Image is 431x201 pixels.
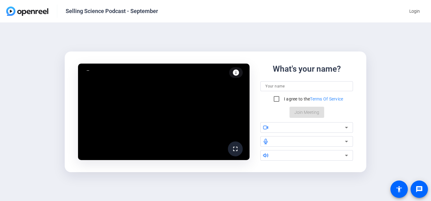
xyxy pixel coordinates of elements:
a: Terms Of Service [310,96,343,101]
mat-icon: accessibility [395,185,403,193]
input: Your name [265,83,348,90]
mat-icon: message [416,185,423,193]
img: OpenReel logo [6,7,48,16]
div: What's your name? [273,63,341,75]
mat-icon: info [232,69,240,76]
span: Login [409,8,420,15]
button: Login [404,6,425,17]
mat-icon: fullscreen [232,145,239,153]
label: I agree to the [283,96,343,102]
div: Selling Science Podcast - September [66,7,158,15]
